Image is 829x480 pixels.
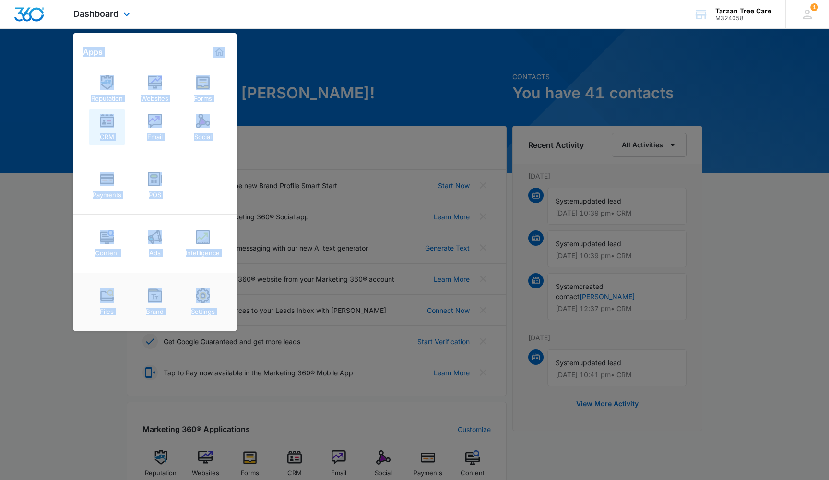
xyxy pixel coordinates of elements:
[137,225,173,262] a: Ads
[194,128,212,141] div: Social
[810,3,818,11] span: 1
[73,9,118,19] span: Dashboard
[212,45,227,60] a: Marketing 360® Dashboard
[137,167,173,204] a: POS
[141,90,168,102] div: Websites
[185,71,221,107] a: Forms
[715,7,771,15] div: account name
[149,244,161,257] div: Ads
[89,109,125,145] a: CRM
[194,90,212,102] div: Forms
[89,71,125,107] a: Reputation
[89,225,125,262] a: Content
[715,15,771,22] div: account id
[91,90,123,102] div: Reputation
[185,284,221,320] a: Settings
[137,71,173,107] a: Websites
[137,284,173,320] a: Brand
[185,225,221,262] a: Intelligence
[149,186,161,199] div: POS
[93,186,121,199] div: Payments
[83,48,103,57] h2: Apps
[810,3,818,11] div: notifications count
[100,303,114,315] div: Files
[186,244,220,257] div: Intelligence
[147,128,163,141] div: Email
[89,284,125,320] a: Files
[89,167,125,204] a: Payments
[185,109,221,145] a: Social
[146,303,164,315] div: Brand
[100,128,114,141] div: CRM
[191,303,215,315] div: Settings
[137,109,173,145] a: Email
[95,244,119,257] div: Content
